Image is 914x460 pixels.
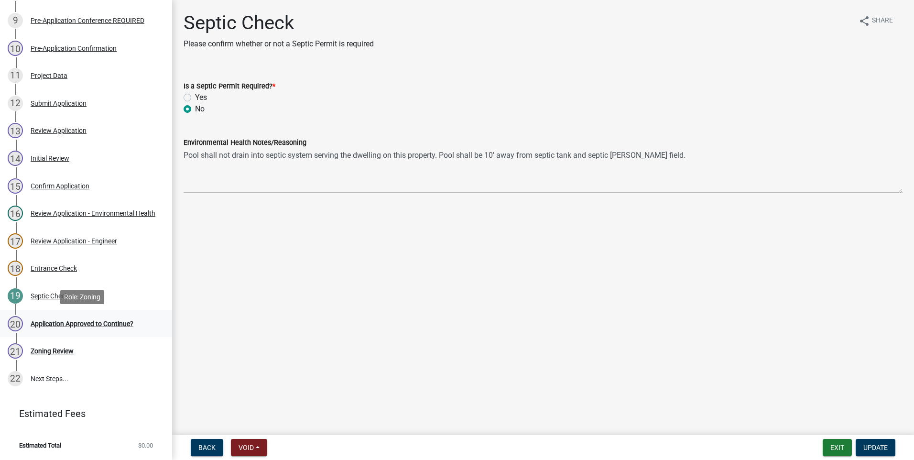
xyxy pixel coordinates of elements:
[31,45,117,52] div: Pre-Application Confirmation
[31,17,144,24] div: Pre-Application Conference REQUIRED
[31,183,89,189] div: Confirm Application
[823,439,852,456] button: Exit
[859,15,870,27] i: share
[8,343,23,359] div: 21
[8,316,23,331] div: 20
[8,233,23,249] div: 17
[231,439,267,456] button: Void
[8,261,23,276] div: 18
[8,288,23,304] div: 19
[8,96,23,111] div: 12
[31,127,87,134] div: Review Application
[8,151,23,166] div: 14
[195,103,205,115] label: No
[31,72,67,79] div: Project Data
[19,442,61,449] span: Estimated Total
[8,123,23,138] div: 13
[31,238,117,244] div: Review Application - Engineer
[872,15,893,27] span: Share
[8,178,23,194] div: 15
[851,11,901,30] button: shareShare
[31,348,74,354] div: Zoning Review
[31,320,133,327] div: Application Approved to Continue?
[184,83,275,90] label: Is a Septic Permit Required?
[8,13,23,28] div: 9
[8,206,23,221] div: 16
[8,68,23,83] div: 11
[31,293,68,299] div: Septic Check
[8,41,23,56] div: 10
[184,38,374,50] p: Please confirm whether or not a Septic Permit is required
[31,100,87,107] div: Submit Application
[184,11,374,34] h1: Septic Check
[8,404,157,423] a: Estimated Fees
[31,210,155,217] div: Review Application - Environmental Health
[191,439,223,456] button: Back
[138,442,153,449] span: $0.00
[198,444,216,451] span: Back
[60,290,104,304] div: Role: Zoning
[856,439,895,456] button: Update
[31,155,69,162] div: Initial Review
[31,265,77,272] div: Entrance Check
[8,371,23,386] div: 22
[863,444,888,451] span: Update
[195,92,207,103] label: Yes
[184,140,306,146] label: Environmental Health Notes/Reasoning
[239,444,254,451] span: Void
